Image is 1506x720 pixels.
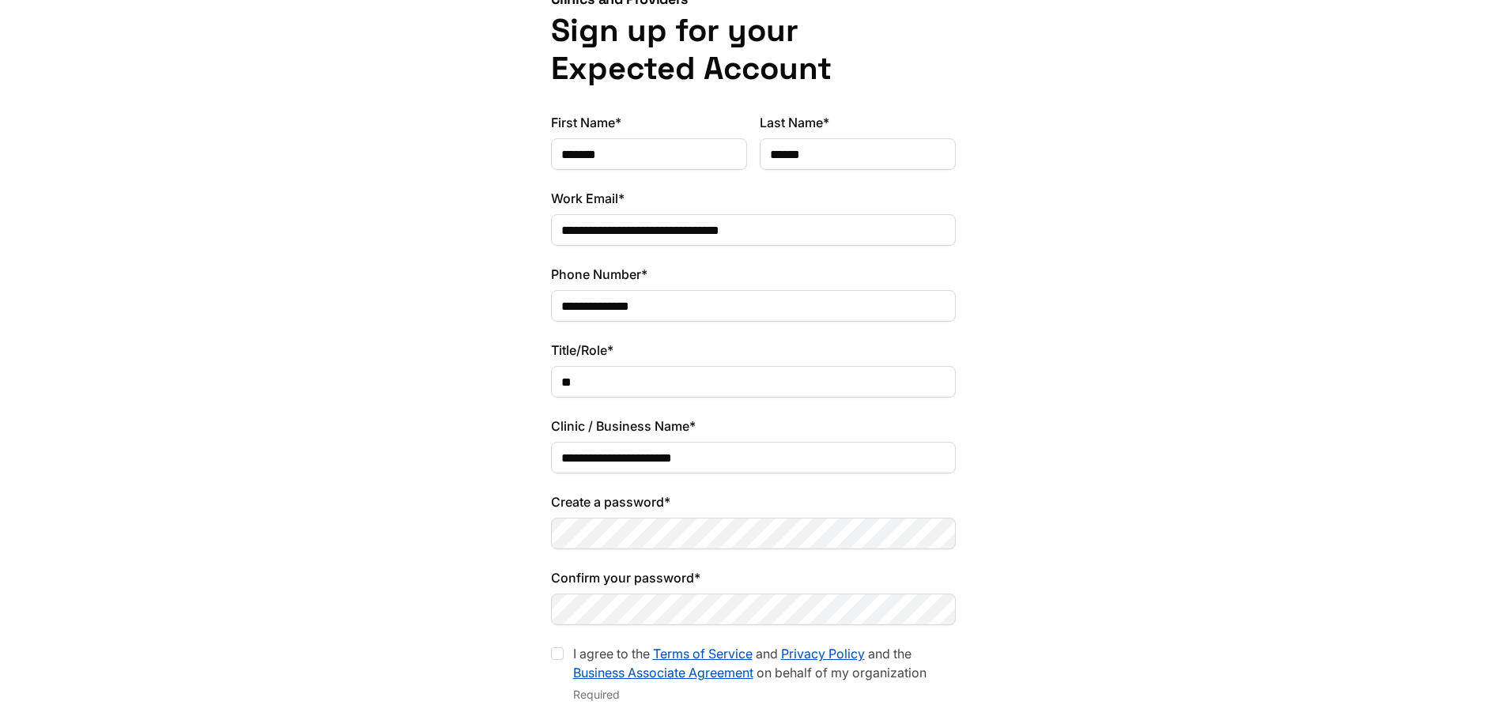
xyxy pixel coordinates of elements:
label: Clinic / Business Name* [551,417,956,435]
label: I agree to the and and the on behalf of my organization [573,646,927,680]
label: Title/Role* [551,341,956,360]
label: Phone Number* [551,265,956,284]
div: Required [573,685,956,704]
a: Terms of Service [653,646,753,662]
a: Privacy Policy [781,646,865,662]
label: Work Email* [551,189,956,208]
a: Business Associate Agreement [573,665,753,680]
label: Create a password* [551,492,956,511]
label: Confirm your password* [551,568,956,587]
label: Last Name* [760,113,956,132]
h1: Sign up for your Expected Account [551,12,956,88]
label: First Name* [551,113,747,132]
